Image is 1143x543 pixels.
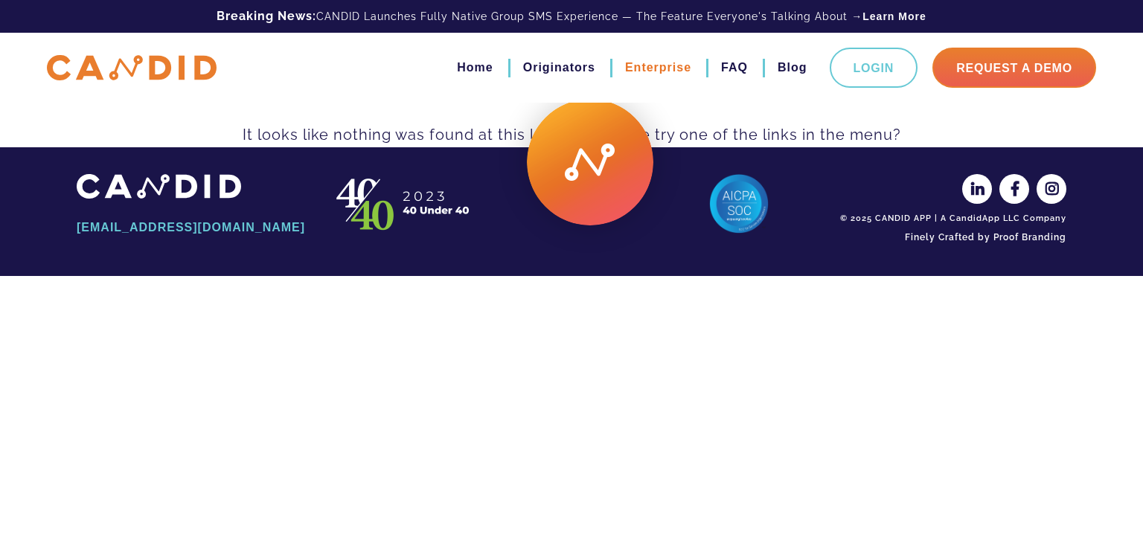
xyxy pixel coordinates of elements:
[47,55,217,81] img: CANDID APP
[836,213,1066,225] div: © 2025 CANDID APP | A CandidApp LLC Company
[523,55,595,80] a: Originators
[778,55,807,80] a: Blog
[830,48,918,88] a: Login
[330,174,478,234] img: CANDID APP
[457,55,493,80] a: Home
[836,225,1066,250] a: Finely Crafted by Proof Branding
[217,9,316,23] b: Breaking News:
[709,174,769,234] img: AICPA SOC 2
[625,55,691,80] a: Enterprise
[932,48,1096,88] a: Request A Demo
[862,9,926,24] a: Learn More
[721,55,748,80] a: FAQ
[77,122,1066,147] p: It looks like nothing was found at this location. Maybe try one of the links in the menu?
[77,174,241,199] img: CANDID APP
[77,215,307,240] a: [EMAIL_ADDRESS][DOMAIN_NAME]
